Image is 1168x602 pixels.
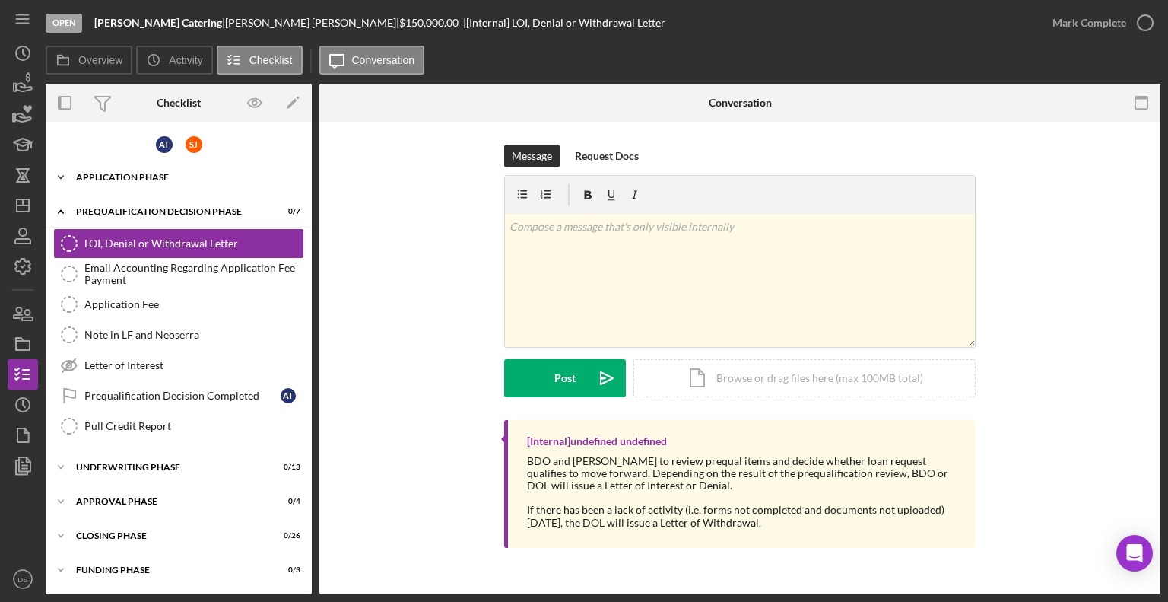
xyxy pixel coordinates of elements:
a: Application Fee [53,289,304,320]
a: Note in LF and Neoserra [53,320,304,350]
div: | [94,17,225,29]
label: Activity [169,54,202,66]
button: Overview [46,46,132,75]
div: S J [186,136,202,153]
a: Pull Credit Report [53,411,304,441]
label: Conversation [352,54,415,66]
button: Activity [136,46,212,75]
div: Post [554,359,576,397]
div: 0 / 4 [273,497,300,506]
div: A T [281,388,296,403]
div: Checklist [157,97,201,109]
div: Underwriting Phase [76,463,262,472]
a: Prequalification Decision CompletedAT [53,381,304,411]
button: Mark Complete [1037,8,1160,38]
div: Mark Complete [1052,8,1126,38]
b: [PERSON_NAME] Catering [94,16,222,29]
label: Checklist [249,54,293,66]
div: If there has been a lack of activity (i.e. forms not completed and documents not uploaded) [DATE]... [527,504,960,528]
div: Application Phase [76,173,293,182]
div: [Internal] undefined undefined [527,435,667,448]
div: Approval Phase [76,497,262,506]
button: Message [504,145,560,167]
button: DS [8,564,38,594]
button: Checklist [217,46,303,75]
div: Conversation [709,97,772,109]
button: Request Docs [567,145,646,167]
div: Email Accounting Regarding Application Fee Payment [84,262,303,286]
a: LOI, Denial or Withdrawal Letter [53,228,304,259]
div: 0 / 13 [273,463,300,472]
div: A T [156,136,173,153]
button: Conversation [319,46,425,75]
div: Letter of Interest [84,359,303,371]
button: Post [504,359,626,397]
div: BDO and [PERSON_NAME] to review prequal items and decide whether loan request qualifies to move f... [527,455,960,492]
div: Note in LF and Neoserra [84,329,303,341]
div: Pull Credit Report [84,420,303,432]
div: 0 / 3 [273,565,300,575]
div: Open [46,14,82,33]
div: Open Intercom Messenger [1116,535,1153,572]
div: Message [512,145,552,167]
div: Request Docs [575,145,639,167]
text: DS [17,575,27,584]
div: Funding Phase [76,565,262,575]
div: Prequalification Decision Phase [76,207,262,216]
div: Closing Phase [76,531,262,540]
div: | [Internal] LOI, Denial or Withdrawal Letter [463,17,665,29]
div: 0 / 26 [273,531,300,540]
div: Application Fee [84,298,303,311]
div: 0 / 7 [273,207,300,216]
a: Letter of Interest [53,350,304,381]
div: LOI, Denial or Withdrawal Letter [84,237,303,250]
div: $150,000.00 [399,17,463,29]
a: Email Accounting Regarding Application Fee Payment [53,259,304,289]
div: [PERSON_NAME] [PERSON_NAME] | [225,17,399,29]
label: Overview [78,54,122,66]
div: Prequalification Decision Completed [84,390,281,402]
